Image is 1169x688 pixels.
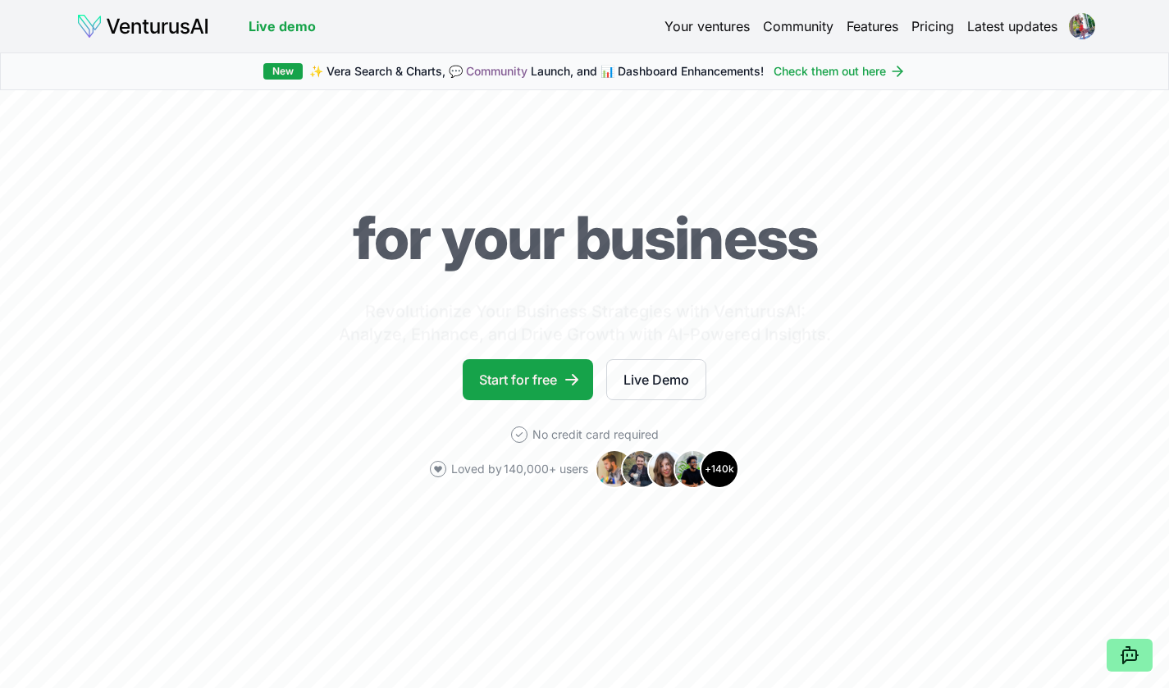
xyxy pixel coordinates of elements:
[309,63,764,80] span: ✨ Vera Search & Charts, 💬 Launch, and 📊 Dashboard Enhancements!
[249,16,316,36] a: Live demo
[967,16,1057,36] a: Latest updates
[911,16,954,36] a: Pricing
[76,13,209,39] img: logo
[647,449,687,489] img: Avatar 3
[1069,13,1095,39] img: ACg8ocJsUbFoTQs2SwCW2ODTgmfXmibdSUWblRtTRFiNnZzOZuG7ZXmV=s96-c
[847,16,898,36] a: Features
[621,449,660,489] img: Avatar 2
[664,16,750,36] a: Your ventures
[463,359,593,400] a: Start for free
[606,359,706,400] a: Live Demo
[763,16,833,36] a: Community
[774,63,906,80] a: Check them out here
[595,449,634,489] img: Avatar 1
[466,64,527,78] a: Community
[674,449,713,489] img: Avatar 4
[263,63,303,80] div: New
